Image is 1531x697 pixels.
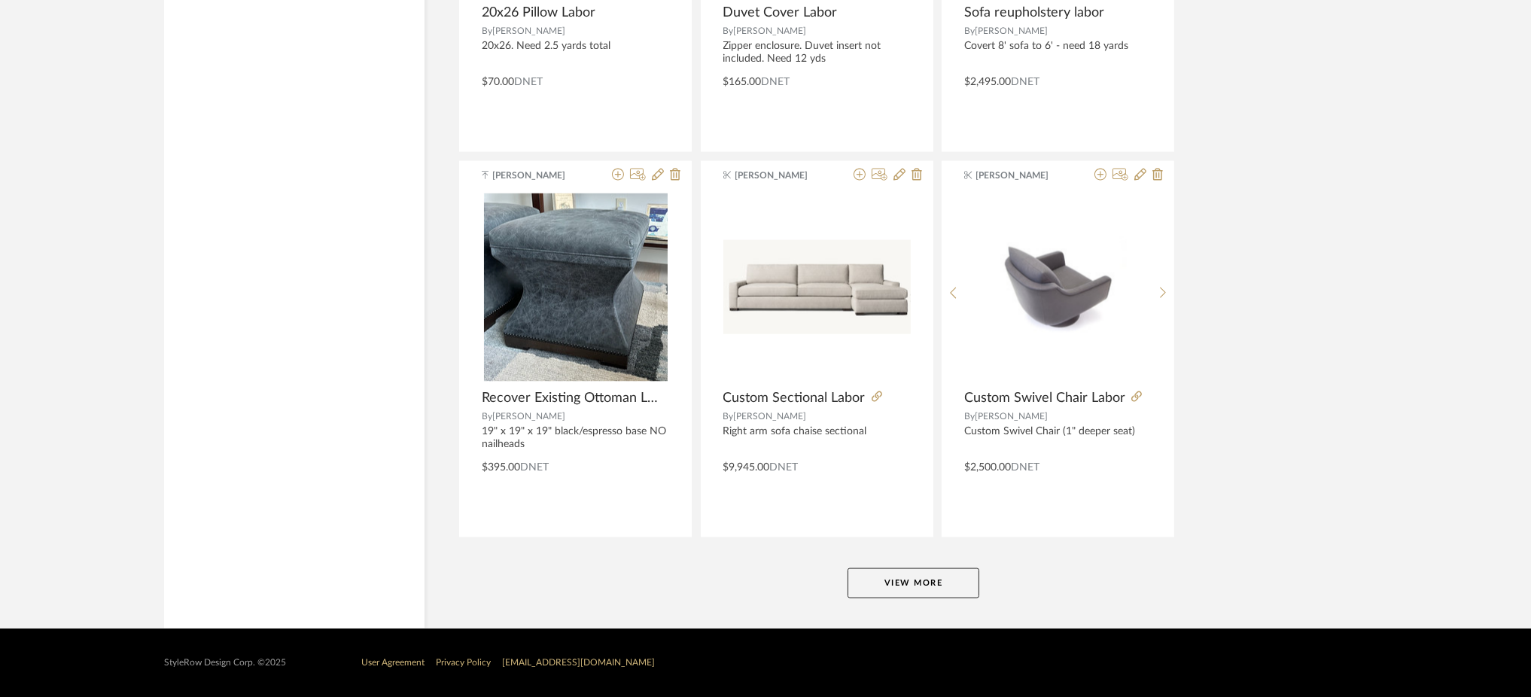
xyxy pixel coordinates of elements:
div: StyleRow Design Corp. ©2025 [164,657,286,668]
a: [EMAIL_ADDRESS][DOMAIN_NAME] [502,658,655,667]
span: $165.00 [723,77,762,87]
span: 20x26 Pillow Labor [482,5,595,21]
img: Custom Sectional Labor [723,240,911,334]
div: 0 [965,193,1152,382]
span: [PERSON_NAME] [492,169,587,182]
span: By [964,412,975,421]
span: DNET [514,77,543,87]
span: [PERSON_NAME] [976,169,1071,182]
span: $395.00 [482,462,520,473]
div: Custom Swivel Chair (1" deeper seat) [964,425,1152,451]
span: By [723,26,734,35]
span: [PERSON_NAME] [492,412,565,421]
span: Custom Swivel Chair Labor [964,390,1125,406]
div: Covert 8' sofa to 6' - need 18 yards [964,40,1152,65]
span: Duvet Cover Labor [723,5,838,21]
span: DNET [1011,462,1039,473]
span: $9,945.00 [723,462,770,473]
img: Custom Swivel Chair Labor [965,225,1152,350]
span: [PERSON_NAME] [734,26,807,35]
span: $2,495.00 [964,77,1011,87]
div: 20x26. Need 2.5 yards total [482,40,669,65]
img: Recover Existing Ottoman Labor [484,193,668,382]
span: [PERSON_NAME] [975,26,1048,35]
span: DNET [762,77,790,87]
span: [PERSON_NAME] [735,169,829,182]
span: By [482,412,492,421]
span: Custom Sectional Labor [723,390,866,406]
a: User Agreement [361,658,425,667]
div: 19" x 19" x 19" black/espresso base NO nailheads [482,425,669,451]
span: By [964,26,975,35]
span: By [482,26,492,35]
span: [PERSON_NAME] [975,412,1048,421]
span: Recover Existing Ottoman Labor [482,390,663,406]
span: DNET [770,462,799,473]
span: [PERSON_NAME] [492,26,565,35]
span: [PERSON_NAME] [734,412,807,421]
div: Zipper enclosure. Duvet insert not included. Need 12 yds [723,40,911,65]
span: Sofa reupholstery labor [964,5,1104,21]
div: Right arm sofa chaise sectional [723,425,911,451]
a: Privacy Policy [436,658,491,667]
span: By [723,412,734,421]
span: $70.00 [482,77,514,87]
span: $2,500.00 [964,462,1011,473]
span: DNET [520,462,549,473]
span: DNET [1011,77,1039,87]
button: View More [848,568,979,598]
